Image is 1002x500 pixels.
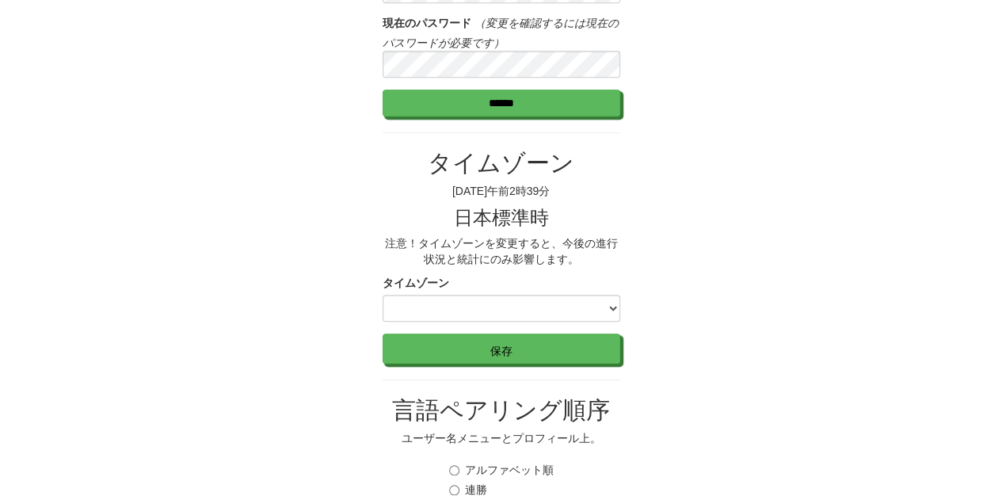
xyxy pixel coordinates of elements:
[383,17,619,49] font: （変更を確認するには現在のパスワードが必要です）
[392,395,610,423] font: 言語ペアリング順序
[428,147,574,176] font: タイムゾーン
[465,464,554,476] font: アルファベット順
[454,205,549,228] font: 日本標準時
[452,185,550,197] font: [DATE]午前2時39分
[465,483,487,496] font: 連勝
[383,334,620,364] button: 保存
[449,465,459,475] input: アルファベット順
[490,343,512,357] font: 保存
[385,237,618,265] font: 注意！タイムゾーンを変更すると、今後の進行状況と統計にのみ影響します。
[383,17,471,29] font: 現在のパスワード
[402,432,601,445] font: ユーザー名メニューとプロフィール上。
[383,277,449,289] font: タイムゾーン
[449,485,459,495] input: 連勝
